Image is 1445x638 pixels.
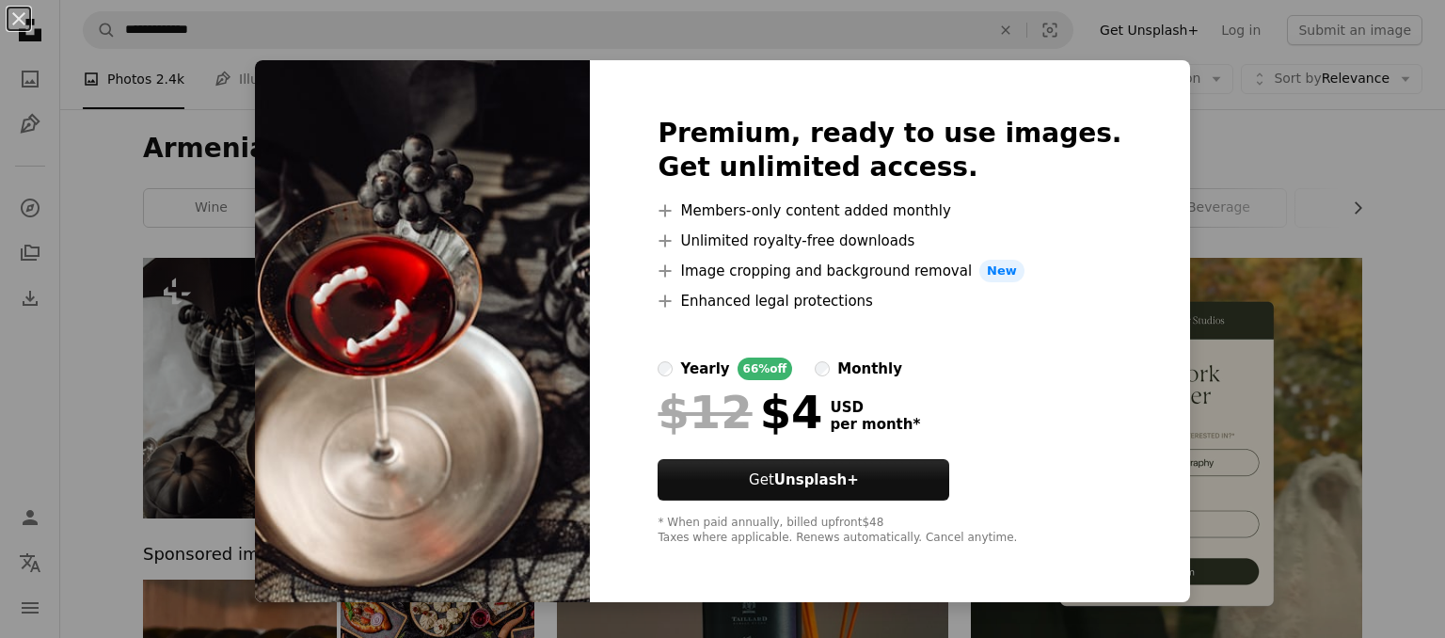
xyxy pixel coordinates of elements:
strong: Unsplash+ [774,471,859,488]
input: yearly66%off [658,361,673,376]
li: Members-only content added monthly [658,199,1121,222]
div: yearly [680,358,729,380]
h2: Premium, ready to use images. Get unlimited access. [658,117,1121,184]
div: monthly [837,358,902,380]
li: Enhanced legal protections [658,290,1121,312]
div: * When paid annually, billed upfront $48 Taxes where applicable. Renews automatically. Cancel any... [658,516,1121,546]
img: premium_photo-1695554950352-4f70a7283cb0 [255,60,590,602]
span: New [979,260,1024,282]
span: $12 [658,388,752,437]
li: Image cropping and background removal [658,260,1121,282]
span: per month * [830,416,920,433]
button: GetUnsplash+ [658,459,949,501]
div: $4 [658,388,822,437]
div: 66% off [738,358,793,380]
span: USD [830,399,920,416]
li: Unlimited royalty-free downloads [658,230,1121,252]
input: monthly [815,361,830,376]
